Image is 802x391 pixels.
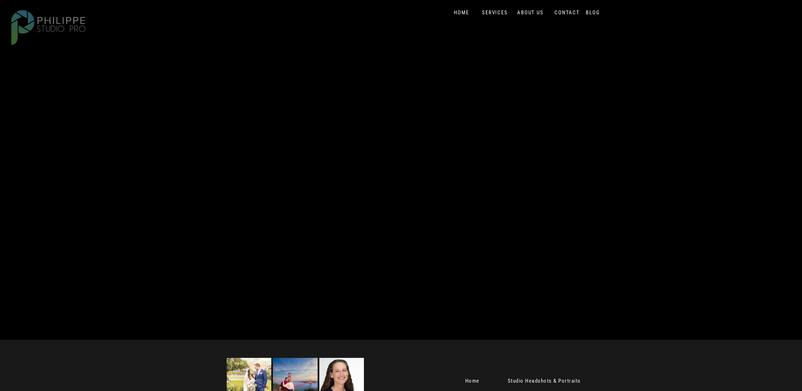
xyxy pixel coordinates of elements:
[584,9,602,16] a: BLOG
[516,9,545,16] a: ABOUT US
[508,378,589,385] a: Studio Headshots & Portraits
[447,9,476,16] a: HOME
[553,9,582,16] a: CONTACT
[481,9,509,16] a: SERVICES
[465,378,482,385] a: Home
